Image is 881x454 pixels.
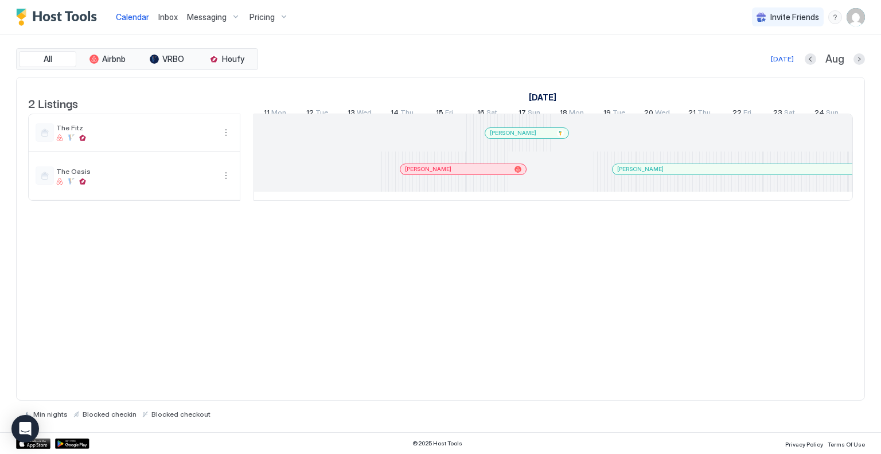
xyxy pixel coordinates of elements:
[516,106,543,122] a: August 17, 2025
[732,108,742,120] span: 22
[56,167,215,176] span: The Oasis
[116,12,149,22] span: Calendar
[306,108,314,120] span: 12
[79,51,136,67] button: Airbnb
[219,126,233,139] button: More options
[116,11,149,23] a: Calendar
[83,410,137,418] span: Blocked checkin
[770,106,798,122] a: August 23, 2025
[477,108,485,120] span: 16
[771,54,794,64] div: [DATE]
[688,108,696,120] span: 21
[814,108,824,120] span: 24
[569,108,584,120] span: Mon
[16,439,50,449] a: App Store
[730,106,754,122] a: August 22, 2025
[613,108,625,120] span: Tue
[55,439,89,449] a: Google Play Store
[773,108,782,120] span: 23
[158,11,178,23] a: Inbox
[474,106,500,122] a: August 16, 2025
[162,54,184,64] span: VRBO
[601,106,628,122] a: August 19, 2025
[16,9,102,26] a: Host Tools Logo
[641,106,673,122] a: August 20, 2025
[400,108,414,120] span: Thu
[828,441,865,448] span: Terms Of Use
[222,54,244,64] span: Houfy
[825,53,844,66] span: Aug
[315,108,328,120] span: Tue
[28,94,78,111] span: 2 Listings
[33,410,68,418] span: Min nights
[151,410,210,418] span: Blocked checkout
[812,106,841,122] a: August 24, 2025
[784,108,795,120] span: Sat
[743,108,751,120] span: Fri
[412,440,462,447] span: © 2025 Host Tools
[250,12,275,22] span: Pricing
[828,437,865,449] a: Terms Of Use
[348,108,355,120] span: 13
[219,169,233,183] div: menu
[655,108,670,120] span: Wed
[11,415,39,443] div: Open Intercom Messenger
[528,108,540,120] span: Sun
[19,51,76,67] button: All
[785,437,823,449] a: Privacy Policy
[445,108,453,120] span: Fri
[603,108,611,120] span: 19
[685,106,714,122] a: August 21, 2025
[785,441,823,448] span: Privacy Policy
[405,165,451,173] span: [PERSON_NAME]
[16,48,258,70] div: tab-group
[303,106,331,122] a: August 12, 2025
[486,108,497,120] span: Sat
[158,12,178,22] span: Inbox
[826,108,839,120] span: Sun
[853,53,865,65] button: Next month
[770,12,819,22] span: Invite Friends
[828,10,842,24] div: menu
[519,108,526,120] span: 17
[56,123,215,132] span: The Fitz
[436,108,443,120] span: 15
[560,108,567,120] span: 18
[261,106,289,122] a: August 11, 2025
[219,126,233,139] div: menu
[433,106,456,122] a: August 15, 2025
[391,108,399,120] span: 14
[697,108,711,120] span: Thu
[617,165,664,173] span: [PERSON_NAME]
[264,108,270,120] span: 11
[44,54,52,64] span: All
[357,108,372,120] span: Wed
[769,52,796,66] button: [DATE]
[847,8,865,26] div: User profile
[138,51,196,67] button: VRBO
[557,106,587,122] a: August 18, 2025
[644,108,653,120] span: 20
[187,12,227,22] span: Messaging
[198,51,255,67] button: Houfy
[388,106,416,122] a: August 14, 2025
[271,108,286,120] span: Mon
[490,129,536,137] span: [PERSON_NAME]
[526,89,559,106] a: August 11, 2025
[219,169,233,183] button: More options
[345,106,375,122] a: August 13, 2025
[805,53,816,65] button: Previous month
[102,54,126,64] span: Airbnb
